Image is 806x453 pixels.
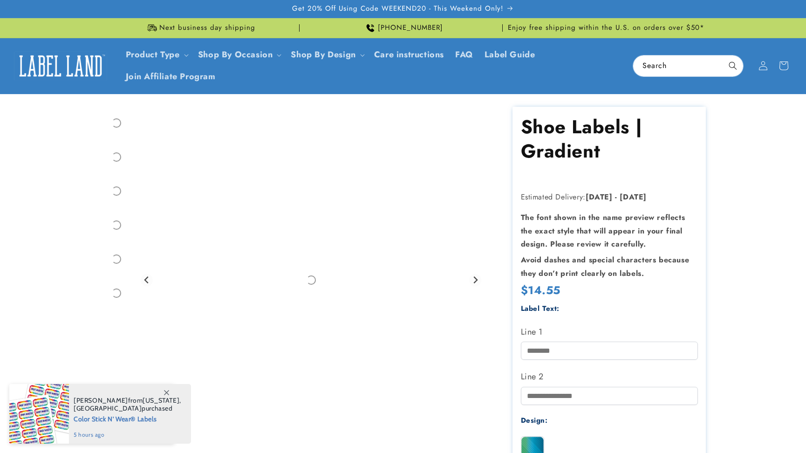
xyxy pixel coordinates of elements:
strong: [DATE] [620,192,647,202]
span: [US_STATE] [143,396,179,405]
span: $14.55 [521,283,561,297]
a: Care instructions [369,44,450,66]
label: Label Text: [521,303,560,314]
div: Go to slide 3 [100,175,133,207]
label: Line 2 [521,369,698,384]
span: Next business day shipping [159,23,255,33]
button: Next slide [469,274,482,287]
span: Join Affiliate Program [126,71,216,82]
div: Go to slide 1 [100,107,133,139]
button: Search [723,55,743,76]
span: [PHONE_NUMBER] [378,23,443,33]
label: Design: [521,415,548,426]
span: [GEOGRAPHIC_DATA] [74,404,142,412]
a: Label Guide [479,44,541,66]
strong: [DATE] [586,192,613,202]
span: Care instructions [374,49,444,60]
strong: Avoid dashes and special characters because they don’t print clearly on labels. [521,254,690,279]
div: Go to slide 4 [100,209,133,241]
div: Go to slide 5 [100,243,133,275]
div: Announcement [100,18,300,38]
summary: Shop By Design [285,44,368,66]
label: Line 1 [521,324,698,339]
summary: Product Type [120,44,192,66]
a: Label Land [11,48,111,84]
span: Label Guide [485,49,535,60]
div: Announcement [303,18,503,38]
strong: - [615,192,617,202]
strong: The font shown in the name preview reflects the exact style that will appear in your final design... [521,212,685,250]
span: Get 20% Off Using Code WEEKEND20 - This Weekend Only! [292,4,504,14]
div: Go to slide 2 [100,141,133,173]
img: Label Land [14,51,107,80]
span: Shop By Occasion [198,49,273,60]
a: Product Type [126,48,180,61]
span: from , purchased [74,397,181,412]
p: Estimated Delivery: [521,191,698,204]
h1: Shoe Labels | Gradient [521,115,698,163]
div: Go to slide 6 [100,277,133,309]
div: Announcement [506,18,706,38]
summary: Shop By Occasion [192,44,286,66]
span: FAQ [455,49,473,60]
span: [PERSON_NAME] [74,396,128,405]
a: Join Affiliate Program [120,66,221,88]
a: FAQ [450,44,479,66]
a: Shop By Design [291,48,355,61]
button: Go to last slide [141,274,153,287]
span: Enjoy free shipping within the U.S. on orders over $50* [508,23,704,33]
